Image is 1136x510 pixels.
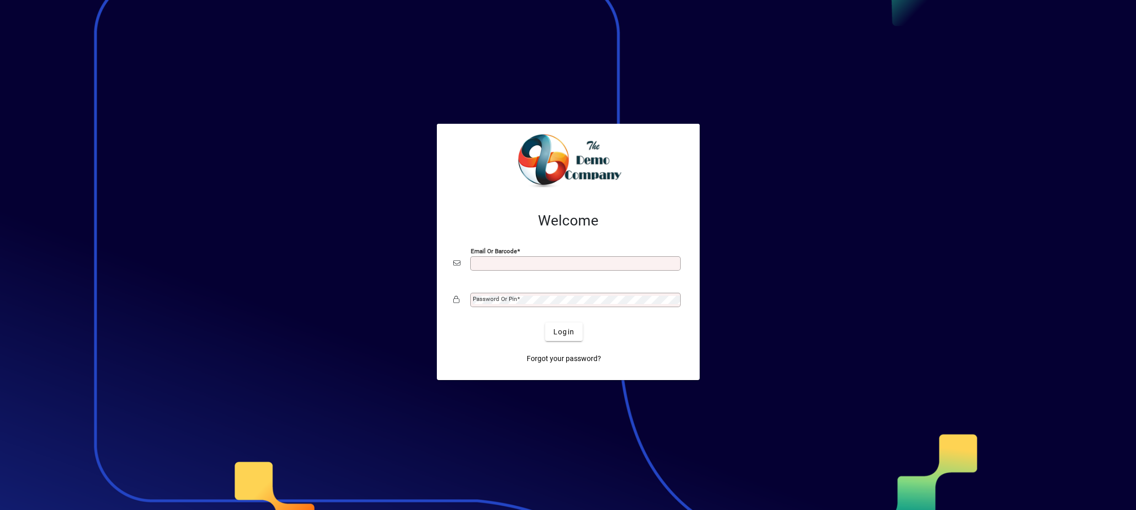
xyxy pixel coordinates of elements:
h2: Welcome [453,212,683,230]
button: Login [545,323,583,341]
span: Forgot your password? [527,353,601,364]
mat-label: Password or Pin [473,295,517,303]
a: Forgot your password? [523,349,605,368]
span: Login [553,327,574,337]
mat-label: Email or Barcode [471,248,517,255]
